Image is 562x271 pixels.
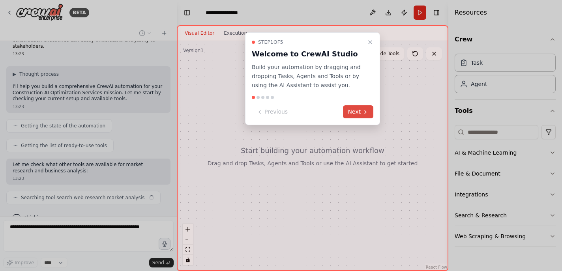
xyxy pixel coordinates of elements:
button: Close walkthrough [365,37,375,47]
span: Step 1 of 5 [258,39,283,45]
button: Previous [252,105,292,118]
button: Hide left sidebar [182,7,193,18]
h3: Welcome to CrewAI Studio [252,49,364,60]
button: Next [343,105,373,118]
p: Build your automation by dragging and dropping Tasks, Agents and Tools or by using the AI Assista... [252,63,364,90]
